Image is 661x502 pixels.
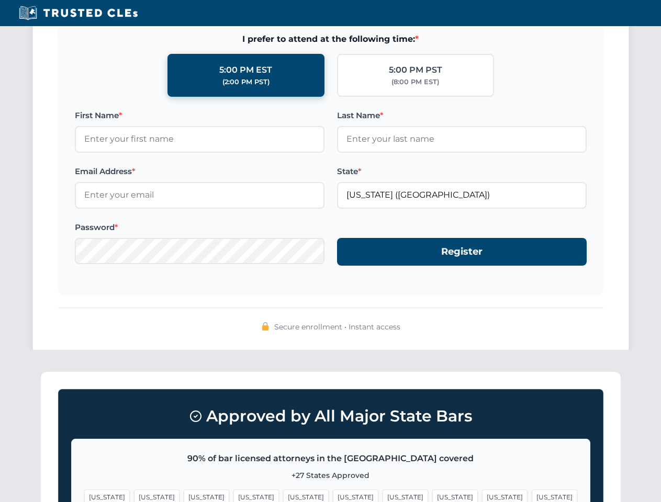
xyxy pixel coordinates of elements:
[75,221,324,234] label: Password
[337,182,587,208] input: Florida (FL)
[16,5,141,21] img: Trusted CLEs
[75,109,324,122] label: First Name
[75,182,324,208] input: Enter your email
[337,126,587,152] input: Enter your last name
[84,452,577,465] p: 90% of bar licensed attorneys in the [GEOGRAPHIC_DATA] covered
[219,63,272,77] div: 5:00 PM EST
[71,402,590,430] h3: Approved by All Major State Bars
[391,77,439,87] div: (8:00 PM EST)
[274,321,400,333] span: Secure enrollment • Instant access
[75,165,324,178] label: Email Address
[261,322,270,330] img: 🔒
[337,165,587,178] label: State
[389,63,442,77] div: 5:00 PM PST
[75,32,587,46] span: I prefer to attend at the following time:
[222,77,270,87] div: (2:00 PM PST)
[84,470,577,481] p: +27 States Approved
[75,126,324,152] input: Enter your first name
[337,109,587,122] label: Last Name
[337,238,587,266] button: Register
